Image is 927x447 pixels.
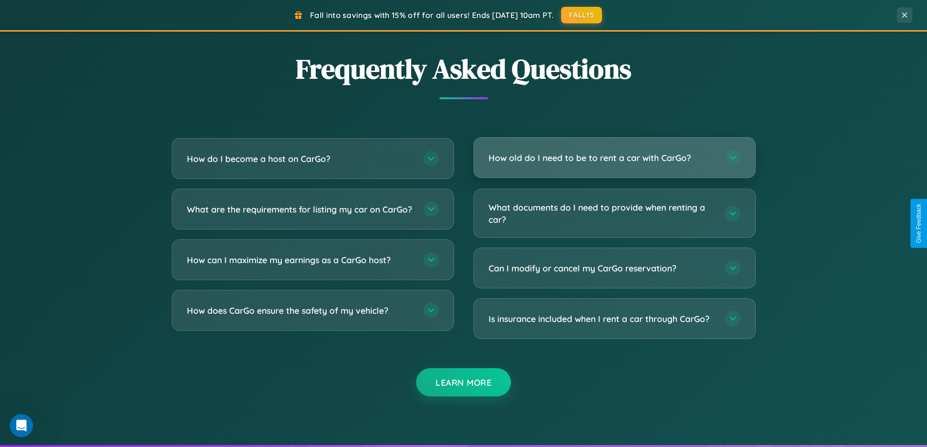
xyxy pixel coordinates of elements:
[489,313,715,325] h3: Is insurance included when I rent a car through CarGo?
[915,204,922,243] div: Give Feedback
[187,203,414,215] h3: What are the requirements for listing my car on CarGo?
[310,10,554,20] span: Fall into savings with 15% off for all users! Ends [DATE] 10am PT.
[187,254,414,266] h3: How can I maximize my earnings as a CarGo host?
[10,414,33,437] iframe: Intercom live chat
[416,368,511,396] button: Learn More
[561,7,602,23] button: FALL15
[489,262,715,274] h3: Can I modify or cancel my CarGo reservation?
[489,152,715,164] h3: How old do I need to be to rent a car with CarGo?
[172,50,756,88] h2: Frequently Asked Questions
[187,304,414,317] h3: How does CarGo ensure the safety of my vehicle?
[489,201,715,225] h3: What documents do I need to provide when renting a car?
[187,153,414,165] h3: How do I become a host on CarGo?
